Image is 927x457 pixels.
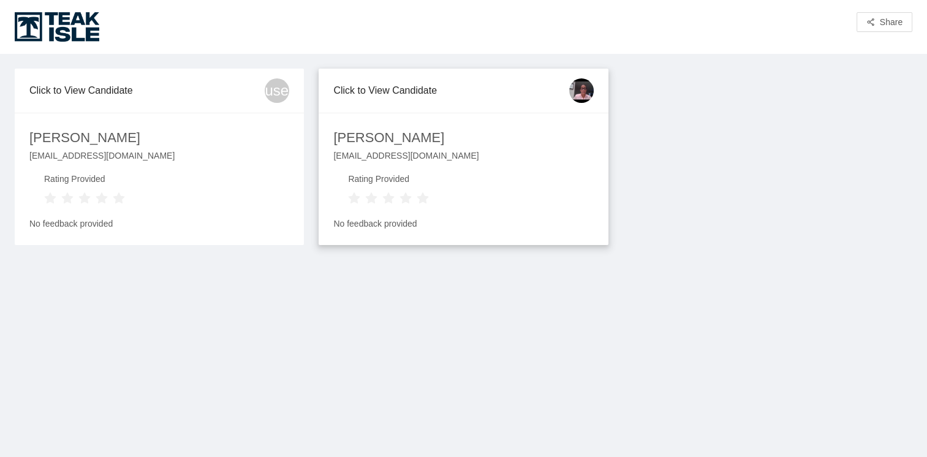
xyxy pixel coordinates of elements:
[333,149,593,172] div: [EMAIL_ADDRESS][DOMAIN_NAME]
[113,192,125,205] span: star
[880,15,902,29] span: Share
[399,192,412,205] span: star
[61,192,74,205] span: star
[29,149,289,172] div: [EMAIL_ADDRESS][DOMAIN_NAME]
[44,172,125,189] div: Rating Provided
[15,12,99,42] img: Teak Isle
[333,73,569,108] div: Click to View Candidate
[569,78,594,103] img: thumbnail100x100.jpg
[29,127,140,149] div: [PERSON_NAME]
[333,208,593,230] div: No feedback provided
[857,12,912,32] button: share-altShare
[44,192,56,205] span: star
[29,208,289,230] div: No feedback provided
[382,192,395,205] span: star
[265,78,289,103] span: user
[365,192,377,205] span: star
[333,127,444,149] div: [PERSON_NAME]
[348,192,360,205] span: star
[417,192,429,205] span: star
[96,192,108,205] span: star
[866,18,875,28] span: share-alt
[78,192,91,205] span: star
[29,73,265,108] div: Click to View Candidate
[348,172,429,189] div: Rating Provided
